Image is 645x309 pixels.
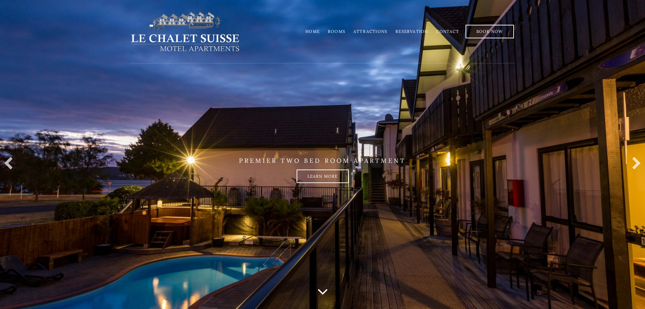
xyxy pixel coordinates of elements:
[130,11,240,52] img: lechaletsuisse
[130,157,516,165] p: PREMIER TWO BED ROOM APARTMENT
[395,29,428,34] a: Reservation
[353,29,387,34] a: Attractions
[436,29,459,34] a: Contact
[297,169,349,183] a: Learn more
[305,29,320,34] a: Home
[328,29,345,34] a: Rooms
[466,25,514,38] a: Book Now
